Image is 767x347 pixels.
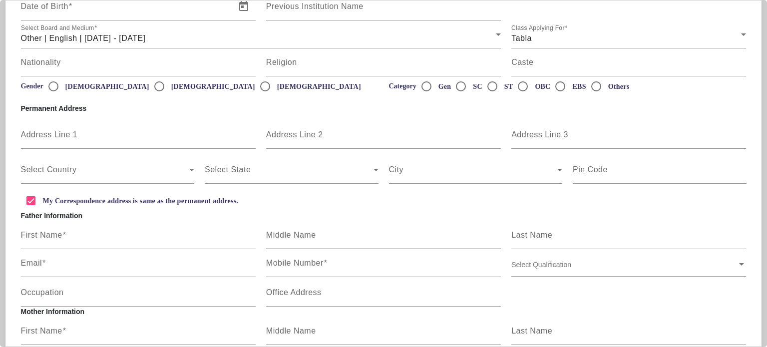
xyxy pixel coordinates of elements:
[266,329,501,341] input: Middle Name
[21,133,256,145] input: Address Line 1
[533,82,550,91] label: OBC
[266,291,501,303] input: Office Address
[21,212,83,220] b: Father Information
[266,130,323,139] mat-label: Address Line 2
[266,2,364,10] mat-label: Previous Institution Name
[266,327,316,335] mat-label: Middle Name
[389,165,404,174] mat-label: City
[266,261,501,273] input: Mobile Number
[266,58,297,66] mat-label: Religion
[21,233,256,245] input: First Name*
[502,82,513,91] label: ST
[63,82,149,91] label: [DEMOGRAPHIC_DATA]
[511,329,746,341] input: Last Name
[266,288,322,297] mat-label: Office Address
[266,60,501,72] input: Religion
[266,233,501,245] input: Middle Name
[21,231,62,239] mat-label: First Name
[21,82,43,90] label: Gender
[21,259,42,267] mat-label: Email
[21,58,61,66] mat-label: Nationality
[21,130,78,139] mat-label: Address Line 1
[570,82,586,91] label: EBS
[511,25,565,31] mat-label: Class Applying For
[21,104,87,112] b: Permanent Address
[511,233,746,245] input: Last Name
[606,82,630,91] label: Others
[21,60,256,72] input: Nationality
[21,261,256,273] input: Email
[205,165,251,174] mat-label: Select State
[21,2,68,10] mat-label: Date of Birth
[169,82,255,91] label: [DEMOGRAPHIC_DATA]
[511,133,746,145] input: Address Line 3
[389,82,416,90] label: Category
[266,133,501,145] input: Address Line 2
[511,130,568,139] mat-label: Address Line 3
[573,168,747,180] input: Pin Code
[21,4,230,16] input: Date of Birth
[511,60,746,72] input: Caste
[266,4,501,16] input: Previous Institution Name
[511,58,533,66] mat-label: Caste
[21,329,256,341] input: First Name*
[21,34,146,42] span: Other | English | [DATE] - [DATE]
[21,25,94,31] mat-label: Select Board and Medium
[436,82,451,91] label: Gen
[266,231,316,239] mat-label: Middle Name
[21,165,77,174] mat-label: Select Country
[275,82,361,91] label: [DEMOGRAPHIC_DATA]
[266,259,324,267] mat-label: Mobile Number
[21,288,64,297] mat-label: Occupation
[471,82,482,91] label: SC
[573,165,608,174] mat-label: Pin Code
[21,308,85,316] b: Mother Information
[21,327,62,335] mat-label: First Name
[21,291,256,303] input: Occupation
[511,231,552,239] mat-label: Last Name
[511,327,552,335] mat-label: Last Name
[511,34,532,42] span: Tabla
[41,197,239,205] label: My Correspondence address is same as the permanent address.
